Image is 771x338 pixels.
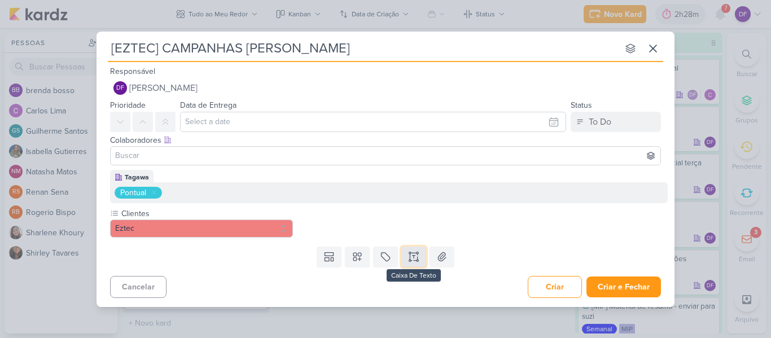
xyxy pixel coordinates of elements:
[120,208,293,220] label: Clientes
[116,85,124,91] p: DF
[180,100,236,110] label: Data de Entrega
[387,269,441,282] div: Caixa De Texto
[110,134,661,146] div: Colaboradores
[589,115,611,129] div: To Do
[110,67,155,76] label: Responsável
[571,100,592,110] label: Status
[586,276,661,297] button: Criar e Fechar
[120,187,146,199] div: Pontual
[110,276,167,298] button: Cancelar
[528,276,582,298] button: Criar
[110,220,293,238] button: Eztec
[129,81,198,95] span: [PERSON_NAME]
[125,172,149,182] div: Tagawa
[113,149,658,163] input: Buscar
[180,112,566,132] input: Select a date
[110,100,146,110] label: Prioridade
[571,112,661,132] button: To Do
[113,81,127,95] div: Diego Freitas
[108,38,618,59] input: Kard Sem Título
[110,78,661,98] button: DF [PERSON_NAME]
